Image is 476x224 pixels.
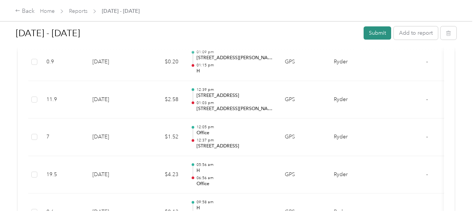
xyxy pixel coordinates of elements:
h1: Sep 1 - 30, 2025 [16,24,358,42]
td: $4.23 [139,156,184,194]
p: Office [197,181,273,187]
a: Reports [69,8,88,14]
p: [STREET_ADDRESS][PERSON_NAME] [197,55,273,61]
p: 12:37 pm [197,138,273,143]
button: Add to report [394,26,438,40]
button: Submit [364,26,391,40]
p: H [197,205,273,212]
td: 0.9 [40,43,86,81]
td: [DATE] [86,43,139,81]
td: Ryder [328,81,384,119]
td: GPS [279,156,328,194]
p: 06:56 am [197,175,273,181]
span: - [426,96,428,103]
td: $2.58 [139,81,184,119]
span: - [426,171,428,178]
span: [DATE] - [DATE] [102,7,140,15]
p: 09:58 am [197,199,273,205]
p: [STREET_ADDRESS] [197,143,273,150]
span: - [426,209,428,215]
td: $0.20 [139,43,184,81]
td: [DATE] [86,118,139,156]
td: GPS [279,81,328,119]
td: 7 [40,118,86,156]
td: GPS [279,43,328,81]
td: Ryder [328,156,384,194]
td: 19.5 [40,156,86,194]
td: 11.9 [40,81,86,119]
p: [STREET_ADDRESS][PERSON_NAME] [197,106,273,112]
span: - [426,133,428,140]
iframe: Everlance-gr Chat Button Frame [434,182,476,224]
p: 01:03 pm [197,100,273,106]
p: [STREET_ADDRESS] [197,92,273,99]
div: Back [15,7,35,16]
td: [DATE] [86,156,139,194]
td: Ryder [328,43,384,81]
p: 12:39 pm [197,87,273,92]
td: Ryder [328,118,384,156]
p: H [197,68,273,75]
td: $1.52 [139,118,184,156]
a: Home [40,8,55,14]
p: H [197,167,273,174]
p: Office [197,130,273,137]
td: [DATE] [86,81,139,119]
td: GPS [279,118,328,156]
p: 05:56 am [197,162,273,167]
p: 12:05 pm [197,124,273,130]
span: - [426,58,428,65]
p: 01:15 pm [197,63,273,68]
